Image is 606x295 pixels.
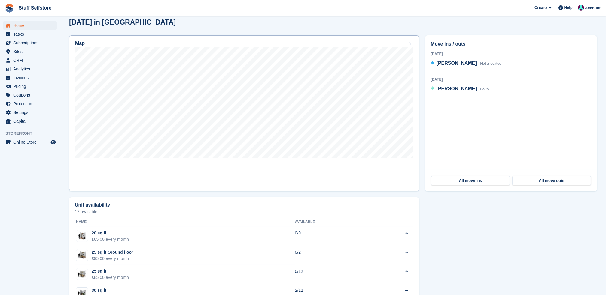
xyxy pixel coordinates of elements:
a: All move ins [431,176,510,186]
span: B505 [480,87,489,91]
a: menu [3,39,57,47]
div: [DATE] [431,51,591,57]
a: [PERSON_NAME] B505 [431,85,489,93]
th: Available [295,217,368,227]
img: 25.jpg [76,270,88,279]
span: Online Store [13,138,49,146]
span: [PERSON_NAME] [437,86,477,91]
span: Pricing [13,82,49,91]
a: [PERSON_NAME] Not allocated [431,60,501,67]
span: Home [13,21,49,30]
span: Invoices [13,73,49,82]
td: 0/12 [295,265,368,284]
a: menu [3,73,57,82]
span: Not allocated [480,61,501,66]
h2: Move ins / outs [431,40,591,48]
a: menu [3,47,57,56]
td: 0/2 [295,246,368,265]
span: Tasks [13,30,49,38]
h2: Unit availability [75,202,110,208]
a: menu [3,100,57,108]
span: Create [534,5,547,11]
a: Stuff Selfstore [16,3,54,13]
div: £85.00 every month [92,274,129,281]
td: 0/9 [295,227,368,246]
div: £65.00 every month [92,236,129,243]
span: Coupons [13,91,49,99]
a: menu [3,117,57,125]
img: 20-sqft-unit.jpg [76,232,88,240]
span: [PERSON_NAME] [437,61,477,66]
span: Subscriptions [13,39,49,47]
a: Map [69,35,419,191]
a: All move outs [512,176,591,186]
a: menu [3,65,57,73]
h2: Map [75,41,85,46]
div: £95.00 every month [92,255,133,262]
span: Protection [13,100,49,108]
span: Account [585,5,601,11]
span: Analytics [13,65,49,73]
div: 25 sq ft [92,268,129,274]
div: [DATE] [431,77,591,82]
a: menu [3,108,57,117]
a: menu [3,56,57,64]
th: Name [75,217,295,227]
span: Capital [13,117,49,125]
a: Preview store [50,139,57,146]
span: Sites [13,47,49,56]
a: menu [3,91,57,99]
div: 20 sq ft [92,230,129,236]
img: Simon Gardner [578,5,584,11]
img: 25-sqft-unit.jpg [76,251,88,259]
img: stora-icon-8386f47178a22dfd0bd8f6a31ec36ba5ce8667c1dd55bd0f319d3a0aa187defe.svg [5,4,14,13]
span: Help [564,5,573,11]
a: menu [3,30,57,38]
a: menu [3,138,57,146]
span: CRM [13,56,49,64]
div: 30 sq ft [92,287,131,294]
span: Settings [13,108,49,117]
span: Storefront [5,130,60,136]
div: 25 sq ft Ground floor [92,249,133,255]
a: menu [3,82,57,91]
a: menu [3,21,57,30]
h2: [DATE] in [GEOGRAPHIC_DATA] [69,18,176,26]
p: 17 available [75,210,413,214]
